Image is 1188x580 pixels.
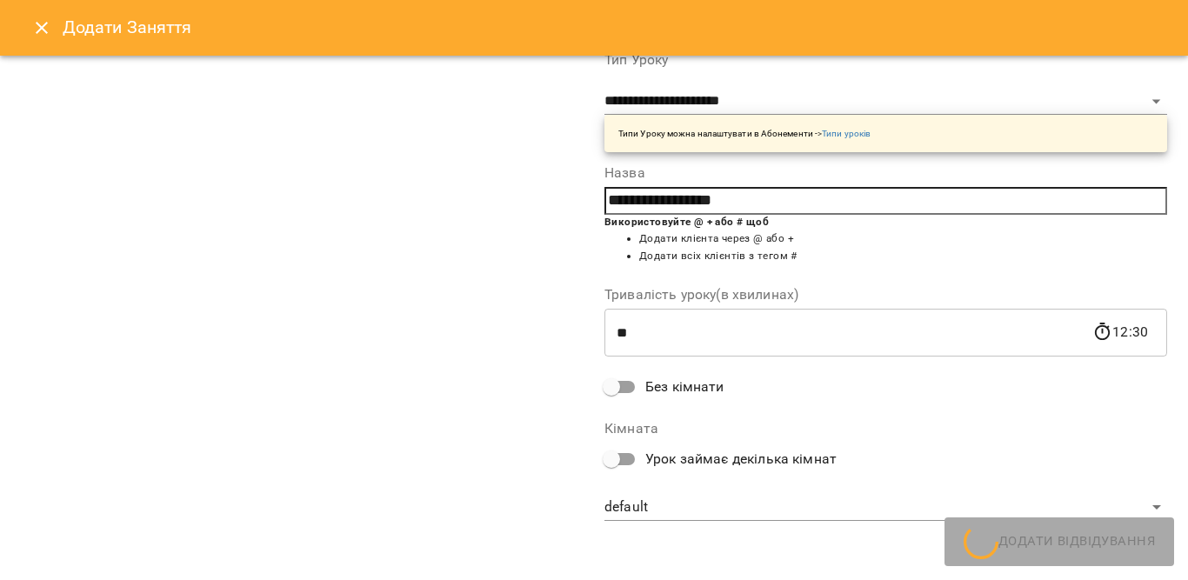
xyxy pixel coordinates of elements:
label: Тривалість уроку(в хвилинах) [604,288,1167,302]
label: Назва [604,166,1167,180]
b: Використовуйте @ + або # щоб [604,216,769,228]
span: Без кімнати [645,377,724,397]
div: default [604,494,1167,522]
span: Урок займає декілька кімнат [645,449,837,470]
p: Типи Уроку можна налаштувати в Абонементи -> [618,127,871,140]
label: Кімната [604,422,1167,436]
h6: Додати Заняття [63,14,1167,41]
li: Додати клієнта через @ або + [639,230,1167,248]
a: Типи уроків [822,129,871,138]
button: Close [21,7,63,49]
li: Додати всіх клієнтів з тегом # [639,248,1167,265]
label: Тип Уроку [604,53,1167,67]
